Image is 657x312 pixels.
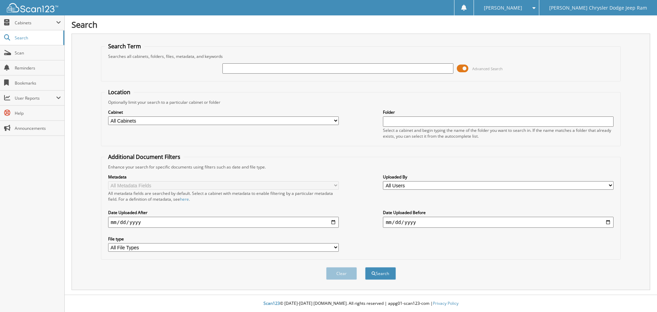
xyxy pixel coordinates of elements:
[108,109,339,115] label: Cabinet
[15,35,60,41] span: Search
[108,236,339,242] label: File type
[108,210,339,215] label: Date Uploaded After
[7,3,58,12] img: scan123-logo-white.svg
[105,53,617,59] div: Searches all cabinets, folders, files, metadata, and keywords
[65,295,657,312] div: © [DATE]-[DATE] [DOMAIN_NAME]. All rights reserved | appg01-scan123-com |
[105,153,184,161] legend: Additional Document Filters
[263,300,280,306] span: Scan123
[549,6,647,10] span: [PERSON_NAME] Chrysler Dodge Jeep Ram
[623,279,657,312] iframe: Chat Widget
[383,217,614,228] input: end
[72,19,650,30] h1: Search
[15,50,61,56] span: Scan
[15,110,61,116] span: Help
[108,217,339,228] input: start
[383,127,614,139] div: Select a cabinet and begin typing the name of the folder you want to search in. If the name match...
[15,125,61,131] span: Announcements
[472,66,503,71] span: Advanced Search
[383,174,614,180] label: Uploaded By
[108,190,339,202] div: All metadata fields are searched by default. Select a cabinet with metadata to enable filtering b...
[105,88,134,96] legend: Location
[15,95,56,101] span: User Reports
[433,300,459,306] a: Privacy Policy
[108,174,339,180] label: Metadata
[383,109,614,115] label: Folder
[15,80,61,86] span: Bookmarks
[15,20,56,26] span: Cabinets
[105,164,617,170] div: Enhance your search for specific documents using filters such as date and file type.
[383,210,614,215] label: Date Uploaded Before
[15,65,61,71] span: Reminders
[105,99,617,105] div: Optionally limit your search to a particular cabinet or folder
[365,267,396,280] button: Search
[484,6,522,10] span: [PERSON_NAME]
[326,267,357,280] button: Clear
[180,196,189,202] a: here
[105,42,144,50] legend: Search Term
